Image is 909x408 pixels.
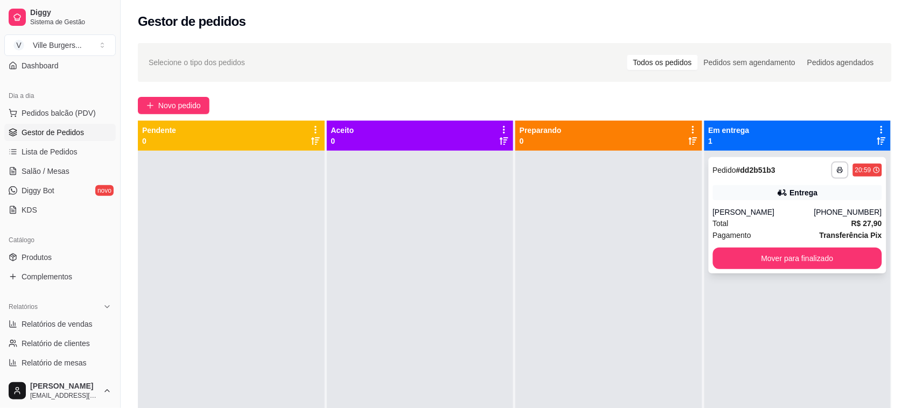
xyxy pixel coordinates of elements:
[22,319,93,329] span: Relatórios de vendas
[4,182,116,199] a: Diggy Botnovo
[709,136,750,146] p: 1
[713,229,752,241] span: Pagamento
[855,166,871,174] div: 20:59
[736,166,775,174] strong: # dd2b51b3
[698,55,801,70] div: Pedidos sem agendamento
[138,97,209,114] button: Novo pedido
[22,271,72,282] span: Complementos
[4,163,116,180] a: Salão / Mesas
[30,18,111,26] span: Sistema de Gestão
[22,338,90,349] span: Relatório de clientes
[22,205,37,215] span: KDS
[790,187,818,198] div: Entrega
[146,102,154,109] span: plus
[4,315,116,333] a: Relatórios de vendas
[22,252,52,263] span: Produtos
[331,136,354,146] p: 0
[709,125,750,136] p: Em entrega
[4,124,116,141] a: Gestor de Pedidos
[149,57,245,68] span: Selecione o tipo dos pedidos
[30,391,99,400] span: [EMAIL_ADDRESS][DOMAIN_NAME]
[22,185,54,196] span: Diggy Bot
[33,40,82,51] div: Ville Burgers ...
[713,248,883,269] button: Mover para finalizado
[820,231,882,240] strong: Transferência Pix
[4,354,116,371] a: Relatório de mesas
[4,143,116,160] a: Lista de Pedidos
[142,136,176,146] p: 0
[801,55,880,70] div: Pedidos agendados
[142,125,176,136] p: Pendente
[22,127,84,138] span: Gestor de Pedidos
[22,357,87,368] span: Relatório de mesas
[4,87,116,104] div: Dia a dia
[4,104,116,122] button: Pedidos balcão (PDV)
[713,217,729,229] span: Total
[713,166,737,174] span: Pedido
[627,55,698,70] div: Todos os pedidos
[4,249,116,266] a: Produtos
[138,13,246,30] h2: Gestor de pedidos
[520,125,562,136] p: Preparando
[4,231,116,249] div: Catálogo
[520,136,562,146] p: 0
[4,268,116,285] a: Complementos
[4,34,116,56] button: Select a team
[22,60,59,71] span: Dashboard
[4,4,116,30] a: DiggySistema de Gestão
[22,166,69,177] span: Salão / Mesas
[13,40,24,51] span: V
[22,146,78,157] span: Lista de Pedidos
[4,378,116,404] button: [PERSON_NAME][EMAIL_ADDRESS][DOMAIN_NAME]
[9,303,38,311] span: Relatórios
[814,207,882,217] div: [PHONE_NUMBER]
[713,207,814,217] div: [PERSON_NAME]
[158,100,201,111] span: Novo pedido
[851,219,882,228] strong: R$ 27,90
[30,382,99,391] span: [PERSON_NAME]
[30,8,111,18] span: Diggy
[4,201,116,219] a: KDS
[4,57,116,74] a: Dashboard
[4,335,116,352] a: Relatório de clientes
[331,125,354,136] p: Aceito
[22,108,96,118] span: Pedidos balcão (PDV)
